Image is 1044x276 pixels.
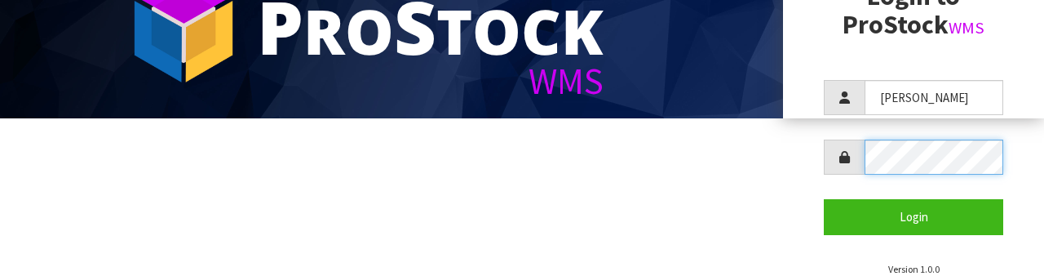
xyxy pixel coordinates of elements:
[949,17,984,38] small: WMS
[865,80,1003,115] input: Username
[824,199,1003,234] button: Login
[888,263,940,275] small: Version 1.0.0
[257,63,604,100] div: WMS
